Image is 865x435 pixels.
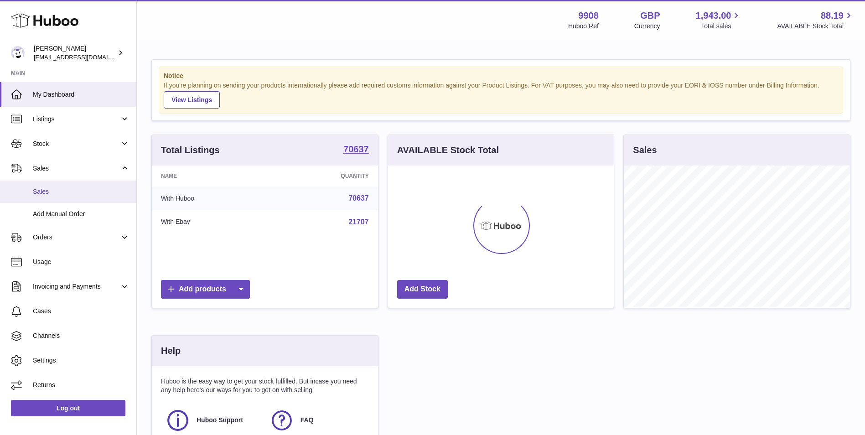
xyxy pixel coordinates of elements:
strong: GBP [640,10,660,22]
span: My Dashboard [33,90,129,99]
span: Settings [33,356,129,365]
span: Channels [33,331,129,340]
div: [PERSON_NAME] [34,44,116,62]
span: Listings [33,115,120,124]
span: Usage [33,258,129,266]
a: Huboo Support [166,408,260,433]
a: Add products [161,280,250,299]
div: If you're planning on sending your products internationally please add required customs informati... [164,81,838,109]
strong: Notice [164,72,838,80]
th: Name [152,166,271,186]
span: AVAILABLE Stock Total [777,22,854,31]
a: 21707 [348,218,369,226]
h3: AVAILABLE Stock Total [397,144,499,156]
span: Total sales [701,22,741,31]
span: Sales [33,164,120,173]
a: 88.19 AVAILABLE Stock Total [777,10,854,31]
img: internalAdmin-9908@internal.huboo.com [11,46,25,60]
span: Add Manual Order [33,210,129,218]
div: Currency [634,22,660,31]
td: With Huboo [152,186,271,210]
th: Quantity [271,166,378,186]
span: Sales [33,187,129,196]
a: 70637 [348,194,369,202]
a: Add Stock [397,280,448,299]
span: Huboo Support [197,416,243,425]
span: Cases [33,307,129,316]
div: Huboo Ref [568,22,599,31]
span: 88.19 [821,10,844,22]
h3: Help [161,345,181,357]
span: Stock [33,140,120,148]
h3: Total Listings [161,144,220,156]
a: FAQ [269,408,364,433]
span: [EMAIL_ADDRESS][DOMAIN_NAME] [34,53,134,61]
strong: 70637 [343,145,369,154]
a: 1,943.00 Total sales [696,10,742,31]
span: 1,943.00 [696,10,731,22]
span: Invoicing and Payments [33,282,120,291]
strong: 9908 [578,10,599,22]
a: 70637 [343,145,369,155]
p: Huboo is the easy way to get your stock fulfilled. But incase you need any help here's our ways f... [161,377,369,394]
a: View Listings [164,91,220,109]
span: Orders [33,233,120,242]
span: FAQ [300,416,314,425]
span: Returns [33,381,129,389]
a: Log out [11,400,125,416]
h3: Sales [633,144,657,156]
td: With Ebay [152,210,271,234]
